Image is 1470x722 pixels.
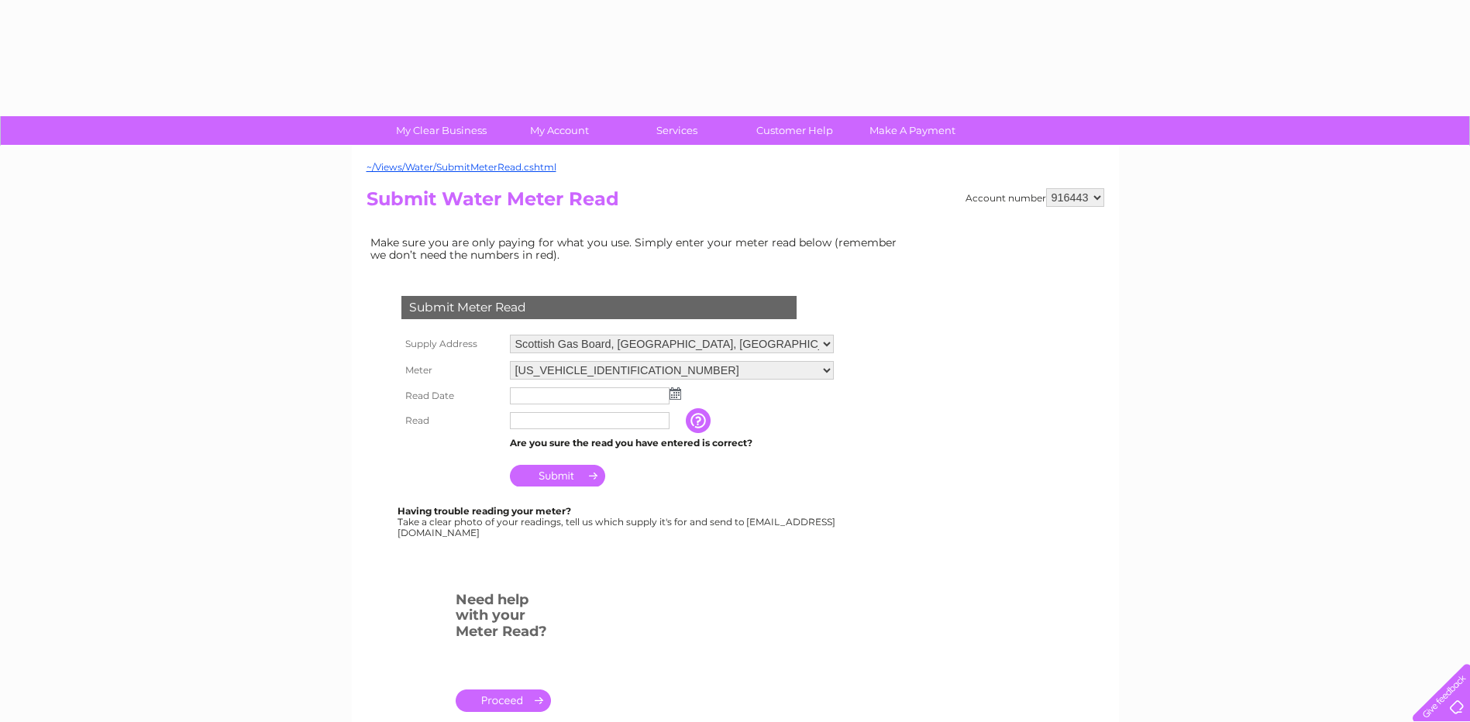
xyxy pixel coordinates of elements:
h2: Submit Water Meter Read [367,188,1104,218]
div: Take a clear photo of your readings, tell us which supply it's for and send to [EMAIL_ADDRESS][DO... [398,506,838,538]
a: My Clear Business [377,116,505,145]
b: Having trouble reading your meter? [398,505,571,517]
a: . [456,689,551,712]
div: Account number [966,188,1104,207]
th: Read [398,408,506,433]
a: Customer Help [731,116,859,145]
th: Read Date [398,383,506,408]
a: My Account [495,116,623,145]
th: Supply Address [398,331,506,357]
td: Make sure you are only paying for what you use. Simply enter your meter read below (remember we d... [367,232,909,265]
a: Make A Payment [849,116,976,145]
h3: Need help with your Meter Read? [456,589,551,648]
a: ~/Views/Water/SubmitMeterRead.cshtml [367,161,556,173]
input: Submit [510,465,605,486]
input: Information [686,408,714,433]
a: Services [613,116,741,145]
th: Meter [398,357,506,383]
div: Submit Meter Read [401,296,797,319]
img: ... [670,387,681,400]
td: Are you sure the read you have entered is correct? [506,433,838,453]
